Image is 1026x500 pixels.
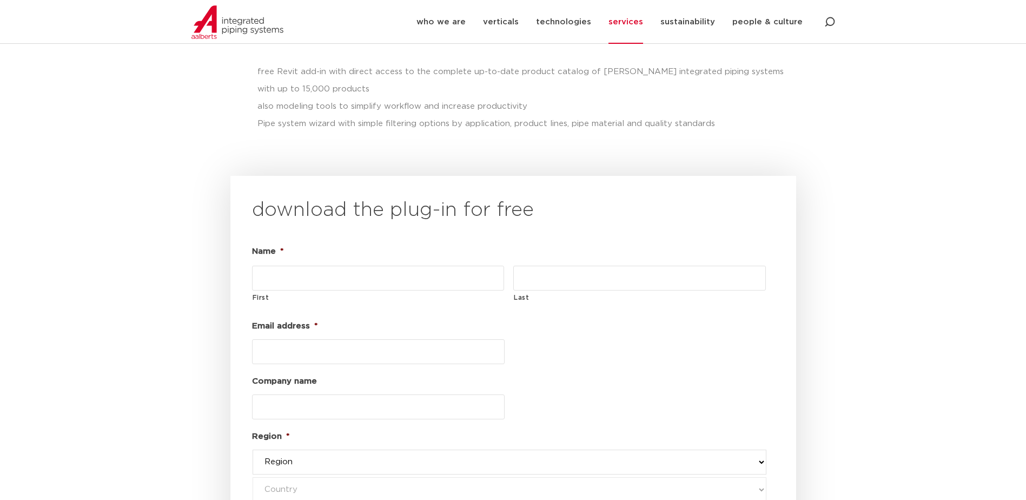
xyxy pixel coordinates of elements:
[257,120,715,128] span: Pipe system wizard with simple filtering options by application, product lines, pipe material and...
[253,291,505,304] label: First
[252,246,283,257] label: Name
[257,98,791,115] li: also modeling tools to simplify workflow and increase productivity
[252,431,289,442] label: Region
[514,291,766,304] label: Last
[252,376,317,387] label: Company name
[252,321,317,332] label: Email address
[257,63,791,98] li: free Revit add-in with direct access to the complete up-to-date product catalog of [PERSON_NAME] ...
[252,198,775,223] h2: download the plug-in for free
